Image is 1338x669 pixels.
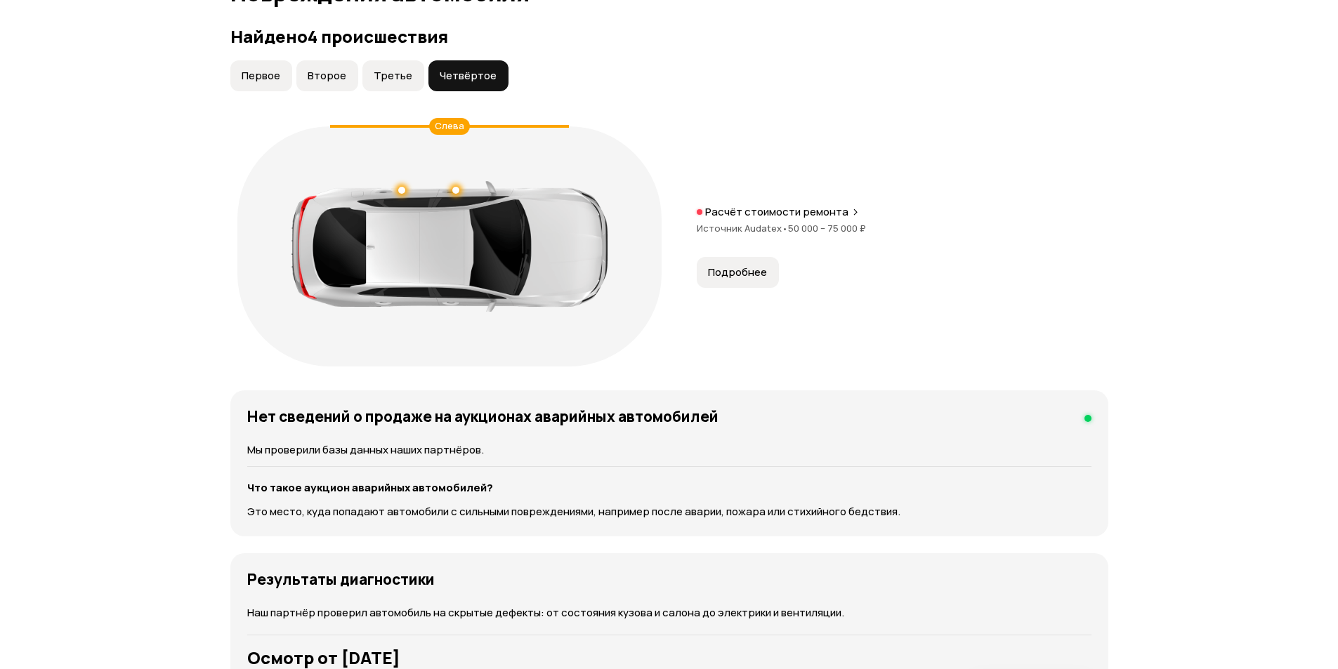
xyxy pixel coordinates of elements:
button: Четвёртое [428,60,509,91]
span: Четвёртое [440,69,497,83]
h3: Осмотр от [DATE] [247,648,1091,668]
span: Источник Audatex [697,222,788,234]
button: Подробнее [697,257,779,288]
button: Третье [362,60,424,91]
h4: Результаты диагностики [247,570,435,588]
span: Первое [242,69,280,83]
p: Наш партнёр проверил автомобиль на скрытые дефекты: от состояния кузова и салона до электрики и в... [247,605,1091,621]
button: Первое [230,60,292,91]
span: 50 000 – 75 000 ₽ [788,222,866,234]
p: Мы проверили базы данных наших партнёров. [247,442,1091,458]
p: Расчёт стоимости ремонта [705,205,848,219]
strong: Что такое аукцион аварийных автомобилей? [247,480,493,495]
p: Это место, куда попадают автомобили с сильными повреждениями, например после аварии, пожара или с... [247,504,1091,519]
h4: Нет сведений о продаже на аукционах аварийных автомобилей [247,407,719,425]
span: Подробнее [708,265,767,279]
span: Второе [308,69,346,83]
h3: Найдено 4 происшествия [230,27,1108,46]
button: Второе [296,60,358,91]
span: • [782,222,788,234]
span: Третье [374,69,412,83]
div: Слева [429,118,470,135]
